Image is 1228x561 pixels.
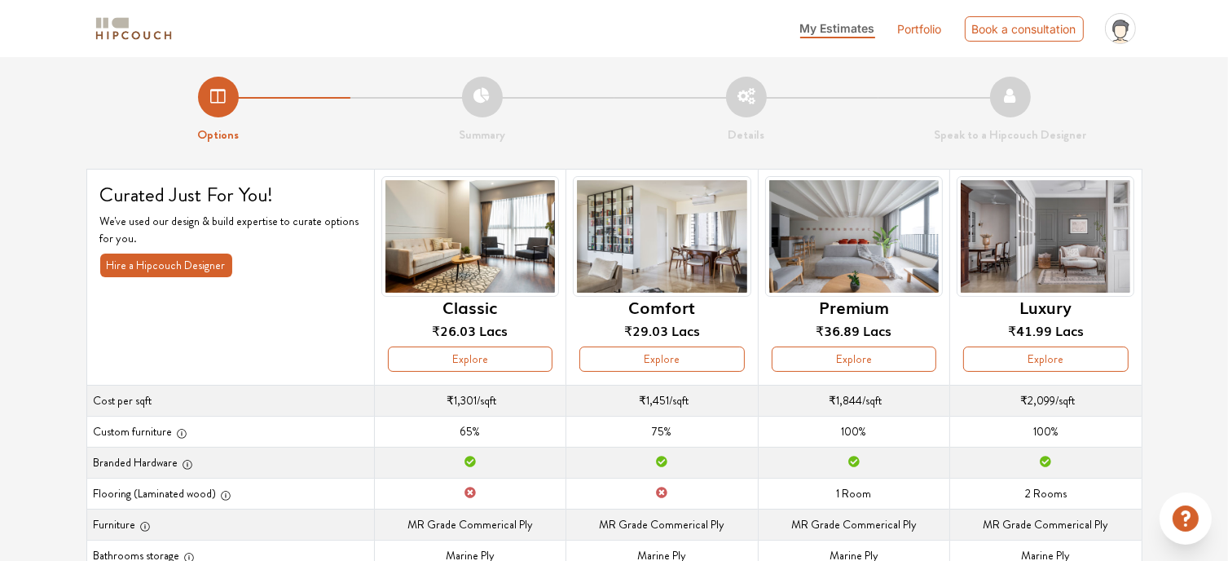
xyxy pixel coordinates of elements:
td: MR Grade Commerical Ply [950,509,1142,540]
td: 75% [566,416,758,447]
td: /sqft [758,385,949,416]
td: MR Grade Commerical Ply [566,509,758,540]
td: /sqft [566,385,758,416]
td: 2 Rooms [950,478,1142,509]
td: /sqft [950,385,1142,416]
img: header-preview [381,176,559,298]
span: My Estimates [800,21,875,35]
p: We've used our design & build expertise to curate options for you. [100,213,361,247]
td: 1 Room [758,478,949,509]
span: ₹26.03 [432,320,476,340]
span: Lacs [863,320,891,340]
th: Flooring (Laminated wood) [86,478,374,509]
th: Branded Hardware [86,447,374,478]
span: ₹29.03 [624,320,668,340]
img: header-preview [957,176,1134,298]
span: Lacs [671,320,700,340]
div: Book a consultation [965,16,1084,42]
td: 100% [758,416,949,447]
a: Portfolio [898,20,942,38]
button: Explore [388,347,552,372]
img: header-preview [765,176,943,298]
strong: Summary [459,126,505,144]
span: Lacs [1055,320,1084,340]
span: ₹2,099 [1020,392,1055,409]
h6: Classic [442,297,497,316]
td: /sqft [374,385,566,416]
span: ₹36.89 [816,320,860,340]
strong: Options [197,126,239,144]
h6: Comfort [628,297,695,316]
img: logo-horizontal.svg [93,15,174,43]
span: ₹1,301 [447,392,477,409]
span: Lacs [479,320,508,340]
button: Explore [772,347,936,372]
span: ₹41.99 [1008,320,1052,340]
span: ₹1,451 [639,392,669,409]
th: Custom furniture [86,416,374,447]
th: Cost per sqft [86,385,374,416]
h6: Premium [819,297,889,316]
span: logo-horizontal.svg [93,11,174,47]
img: header-preview [573,176,750,298]
td: 65% [374,416,566,447]
button: Explore [963,347,1128,372]
h6: Luxury [1019,297,1072,316]
td: MR Grade Commerical Ply [374,509,566,540]
strong: Speak to a Hipcouch Designer [934,126,1086,144]
button: Explore [579,347,744,372]
td: MR Grade Commerical Ply [758,509,949,540]
button: Hire a Hipcouch Designer [100,254,232,277]
strong: Details [728,126,764,144]
h4: Curated Just For You! [100,183,361,207]
td: 100% [950,416,1142,447]
span: ₹1,844 [829,392,862,409]
th: Furniture [86,509,374,540]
